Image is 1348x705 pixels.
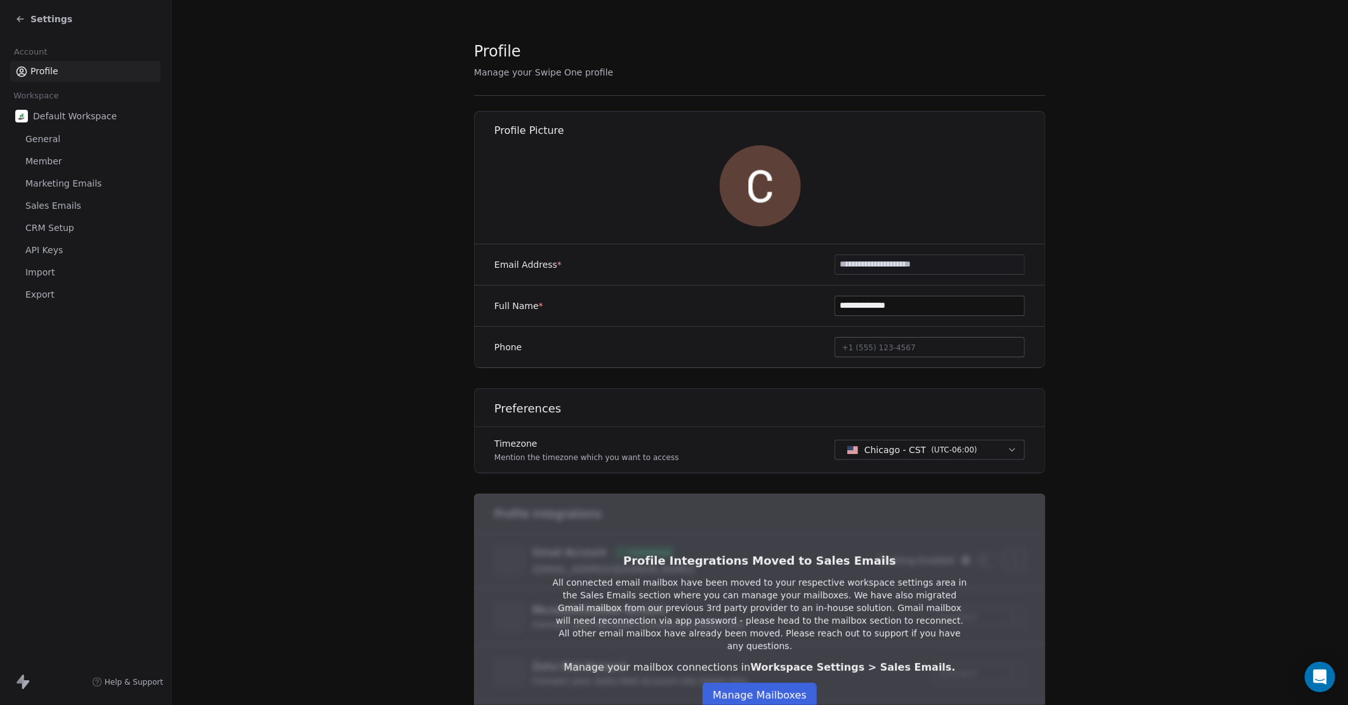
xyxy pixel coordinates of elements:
p: All connected email mailbox have been moved to your respective workspace settings area in the Sal... [552,576,968,652]
label: Timezone [494,437,679,450]
button: Chicago - CST(UTC-06:00) [835,440,1025,460]
a: Profile [10,61,161,82]
span: Profile [30,65,58,78]
a: Import [10,262,161,283]
span: Export [25,288,55,301]
span: Import [25,266,55,279]
div: Manage your mailbox connections in [552,660,968,675]
a: Sales Emails [10,195,161,216]
a: Settings [15,13,72,25]
h1: Profile Integrations Moved to Sales Emails [552,553,968,569]
span: Marketing Emails [25,177,102,190]
a: API Keys [10,240,161,261]
label: Phone [494,341,522,353]
a: Export [10,284,161,305]
p: Mention the timezone which you want to access [494,452,679,463]
span: Workspace Settings > Sales Emails. [751,661,956,673]
span: Manage your Swipe One profile [474,67,613,77]
span: CRM Setup [25,221,74,235]
span: Default Workspace [33,110,117,122]
span: Workspace [8,86,64,105]
label: Full Name [494,300,543,312]
span: +1 (555) 123-4567 [842,343,916,352]
a: Marketing Emails [10,173,161,194]
div: Open Intercom Messenger [1305,662,1335,692]
h1: Preferences [494,401,1046,416]
span: Chicago - CST [864,444,926,456]
a: Member [10,151,161,172]
a: General [10,129,161,150]
span: API Keys [25,244,63,257]
span: Help & Support [105,677,163,687]
span: Settings [30,13,72,25]
label: Email Address [494,258,562,271]
button: +1 (555) 123-4567 [835,337,1025,357]
span: General [25,133,60,146]
span: Profile [474,42,521,61]
span: Member [25,155,62,168]
a: Help & Support [92,677,163,687]
span: Account [8,43,53,62]
span: ( UTC-06:00 ) [931,444,977,456]
img: IKP200x200.png [15,110,28,122]
img: GfDNEan8lDMboJfGFbUztpgNs1DuiFtanghlMRkeRsI [720,145,801,227]
h1: Profile Picture [494,124,1046,138]
a: CRM Setup [10,218,161,239]
span: Sales Emails [25,199,81,213]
